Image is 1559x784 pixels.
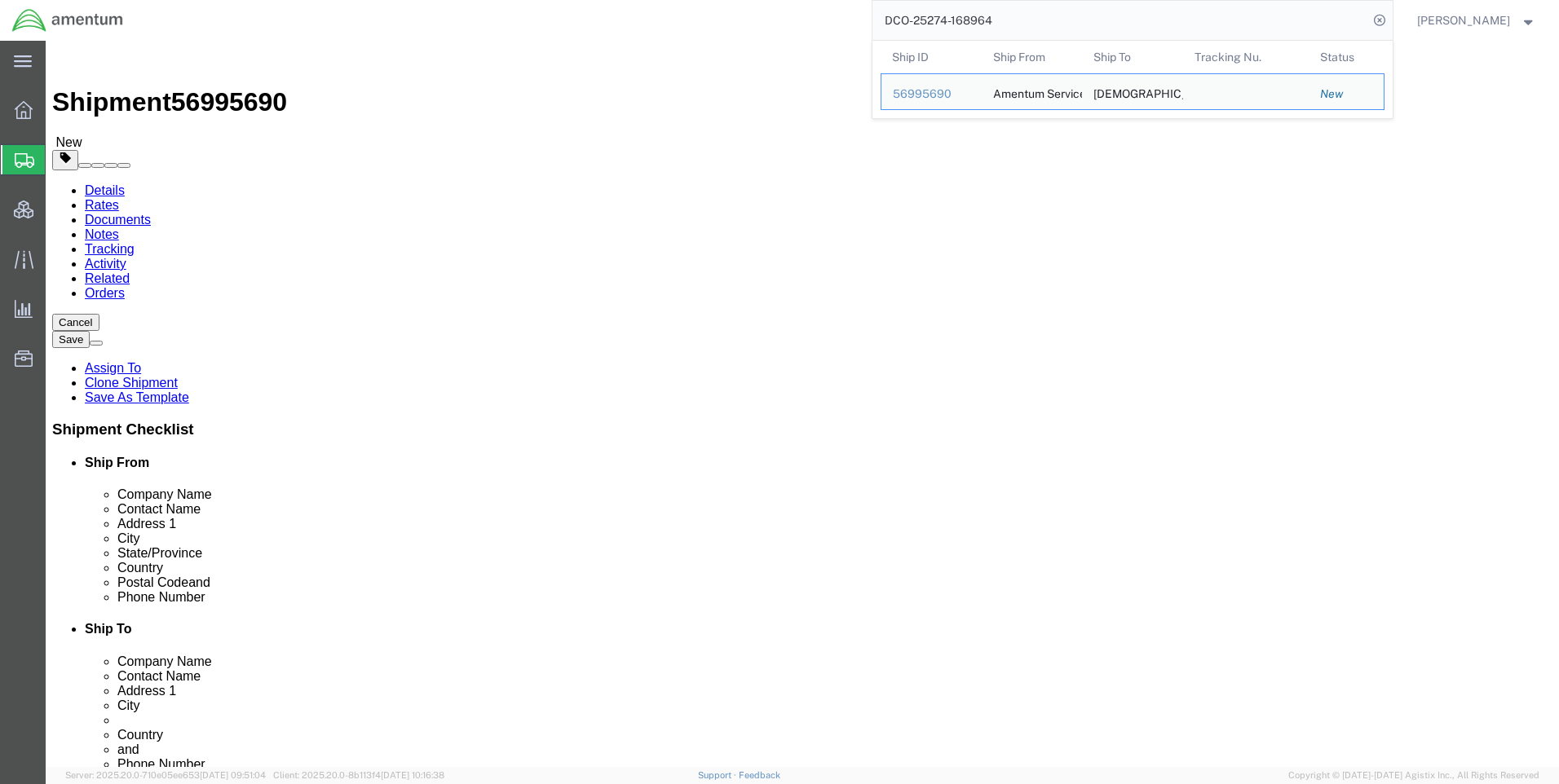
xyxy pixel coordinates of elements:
th: Ship ID [881,41,982,73]
span: Ray Cheatteam [1417,11,1510,29]
th: Status [1309,41,1385,73]
span: Copyright © [DATE]-[DATE] Agistix Inc., All Rights Reserved [1288,769,1539,782]
a: Feedback [739,770,780,780]
span: Server: 2025.20.0-710e05ee653 [65,770,266,780]
span: Client: 2025.20.0-8b113f4 [273,770,444,780]
span: [DATE] 10:16:38 [381,770,444,780]
span: [DATE] 09:51:04 [200,770,266,780]
div: New [1320,86,1372,103]
div: 56995690 [893,86,970,103]
th: Tracking Nu. [1182,41,1309,73]
img: logo [11,8,124,33]
input: Search for shipment number, reference number [872,1,1368,40]
iframe: FS Legacy Container [46,41,1559,767]
div: Amentum Services, Inc. [992,74,1071,109]
th: Ship To [1082,41,1183,73]
table: Search Results [881,41,1393,118]
a: Support [698,770,739,780]
th: Ship From [981,41,1082,73]
div: US Army [1093,74,1172,109]
button: [PERSON_NAME] [1416,11,1537,30]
